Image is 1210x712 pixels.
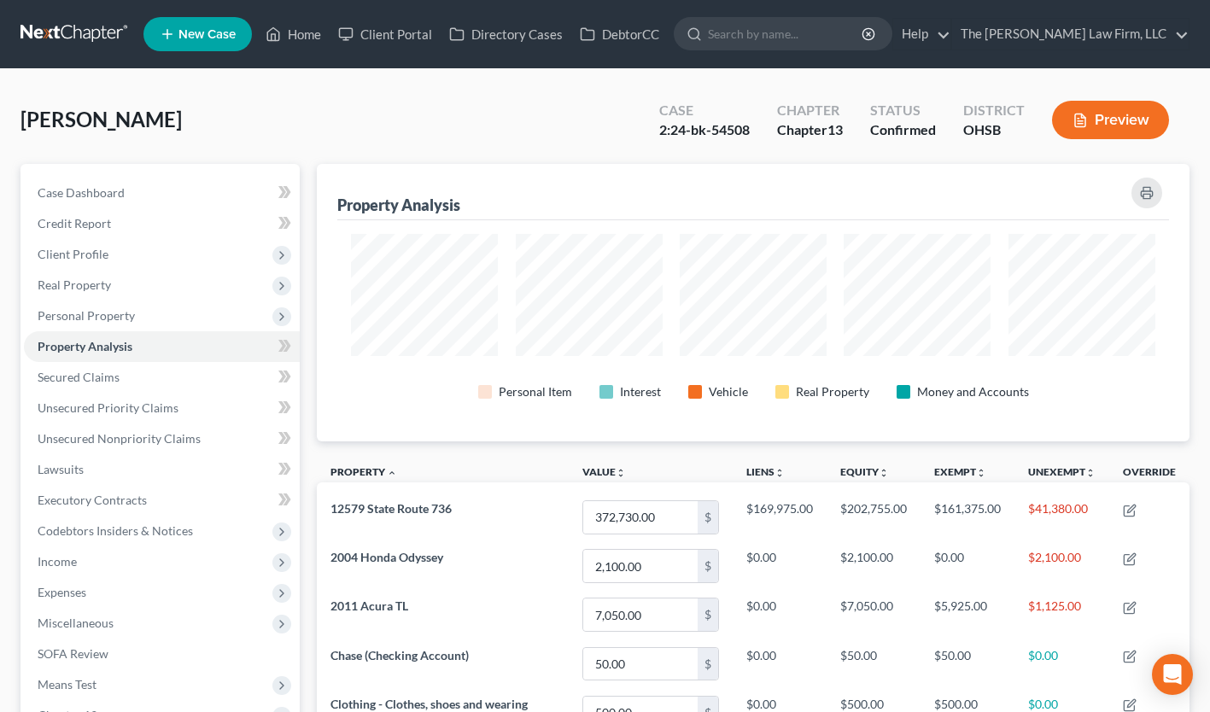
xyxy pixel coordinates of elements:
div: $ [698,598,718,631]
i: unfold_more [1085,468,1096,478]
a: Equityunfold_more [840,465,889,478]
td: $0.00 [1014,639,1109,688]
td: $0.00 [733,542,827,591]
td: $202,755.00 [827,493,921,541]
span: Lawsuits [38,462,84,476]
a: Unsecured Priority Claims [24,393,300,423]
input: 0.00 [583,598,698,631]
div: 2:24-bk-54508 [659,120,750,140]
td: $2,100.00 [827,542,921,591]
div: Interest [620,383,661,400]
td: $0.00 [733,591,827,639]
a: Case Dashboard [24,178,300,208]
span: Property Analysis [38,339,132,353]
a: Secured Claims [24,362,300,393]
input: Search by name... [708,18,864,50]
td: $50.00 [921,639,1014,688]
div: Personal Item [499,383,572,400]
span: 12579 State Route 736 [330,501,452,516]
span: Case Dashboard [38,185,125,200]
td: $5,925.00 [921,591,1014,639]
span: Executory Contracts [38,493,147,507]
a: Directory Cases [441,19,571,50]
button: Preview [1052,101,1169,139]
span: Unsecured Nonpriority Claims [38,431,201,446]
td: $161,375.00 [921,493,1014,541]
i: unfold_more [775,468,785,478]
a: Property Analysis [24,331,300,362]
td: $169,975.00 [733,493,827,541]
span: Client Profile [38,247,108,261]
input: 0.00 [583,501,698,534]
div: Open Intercom Messenger [1152,654,1193,695]
a: Client Portal [330,19,441,50]
th: Override [1109,455,1190,493]
span: Means Test [38,677,96,692]
span: Income [38,554,77,569]
div: Chapter [777,101,843,120]
a: Valueunfold_more [582,465,626,478]
a: Property expand_less [330,465,397,478]
span: Credit Report [38,216,111,231]
span: SOFA Review [38,646,108,661]
span: Personal Property [38,308,135,323]
div: $ [698,648,718,680]
div: $ [698,501,718,534]
span: 2004 Honda Odyssey [330,550,443,564]
a: Credit Report [24,208,300,239]
span: 2011 Acura TL [330,598,408,613]
a: DebtorCC [571,19,668,50]
div: Status [870,101,936,120]
a: Exemptunfold_more [934,465,986,478]
div: Property Analysis [337,195,460,215]
div: Real Property [796,383,869,400]
td: $41,380.00 [1014,493,1109,541]
i: unfold_more [976,468,986,478]
td: $50.00 [827,639,921,688]
i: unfold_more [616,468,626,478]
span: Unsecured Priority Claims [38,400,178,415]
input: 0.00 [583,648,698,680]
span: Secured Claims [38,370,120,384]
span: Chase (Checking Account) [330,648,469,662]
span: New Case [178,28,236,41]
div: Chapter [777,120,843,140]
a: The [PERSON_NAME] Law Firm, LLC [952,19,1189,50]
a: Lawsuits [24,454,300,485]
a: Home [257,19,330,50]
a: Executory Contracts [24,485,300,516]
td: $2,100.00 [1014,542,1109,591]
span: 13 [827,121,843,137]
span: Expenses [38,585,86,599]
td: $7,050.00 [827,591,921,639]
a: Liensunfold_more [746,465,785,478]
i: expand_less [387,468,397,478]
div: District [963,101,1025,120]
span: Miscellaneous [38,616,114,630]
td: $0.00 [921,542,1014,591]
div: $ [698,550,718,582]
span: [PERSON_NAME] [20,107,182,131]
td: $1,125.00 [1014,591,1109,639]
a: Unexemptunfold_more [1028,465,1096,478]
a: SOFA Review [24,639,300,669]
div: Case [659,101,750,120]
a: Help [893,19,950,50]
i: unfold_more [879,468,889,478]
span: Codebtors Insiders & Notices [38,523,193,538]
input: 0.00 [583,550,698,582]
div: Vehicle [709,383,748,400]
div: OHSB [963,120,1025,140]
td: $0.00 [733,639,827,688]
span: Real Property [38,277,111,292]
a: Unsecured Nonpriority Claims [24,423,300,454]
div: Money and Accounts [917,383,1029,400]
div: Confirmed [870,120,936,140]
